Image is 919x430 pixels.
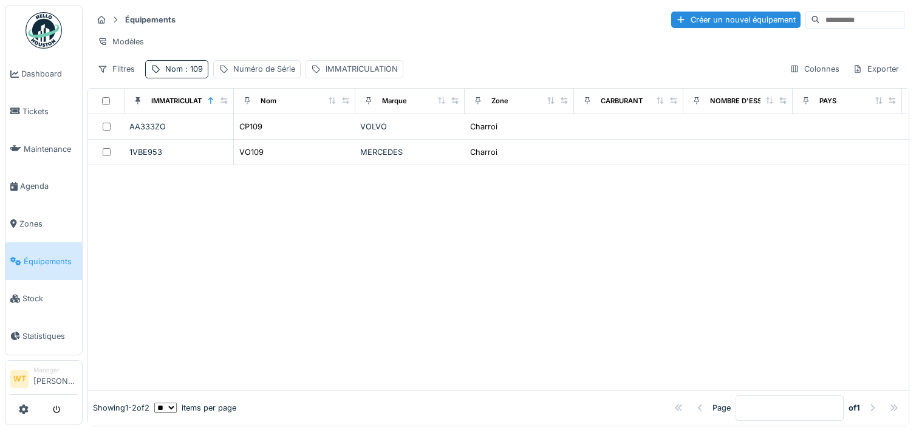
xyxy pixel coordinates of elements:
[22,106,77,117] span: Tickets
[849,402,860,414] strong: of 1
[33,366,77,392] li: [PERSON_NAME]
[22,330,77,342] span: Statistiques
[5,205,82,243] a: Zones
[470,146,497,158] div: Charroi
[20,180,77,192] span: Agenda
[671,12,801,28] div: Créer un nouvel équipement
[491,96,508,106] div: Zone
[712,402,731,414] div: Page
[784,60,845,78] div: Colonnes
[5,55,82,93] a: Dashboard
[326,63,398,75] div: IMMATRICULATION
[19,218,77,230] span: Zones
[33,366,77,375] div: Manager
[470,121,497,132] div: Charroi
[5,242,82,280] a: Équipements
[26,12,62,49] img: Badge_color-CXgf-gQk.svg
[129,121,228,132] div: AA333ZO
[10,370,29,388] li: WT
[261,96,276,106] div: Nom
[360,146,460,158] div: MERCEDES
[120,14,180,26] strong: Équipements
[183,64,203,73] span: : 109
[382,96,407,106] div: Marque
[5,318,82,355] a: Statistiques
[360,121,460,132] div: VOLVO
[239,146,264,158] div: VO109
[92,33,149,50] div: Modèles
[92,60,140,78] div: Filtres
[93,402,149,414] div: Showing 1 - 2 of 2
[5,93,82,131] a: Tickets
[819,96,836,106] div: PAYS
[5,130,82,168] a: Maintenance
[151,96,214,106] div: IMMATRICULATION
[129,146,228,158] div: 1VBE953
[233,63,295,75] div: Numéro de Série
[21,68,77,80] span: Dashboard
[165,63,203,75] div: Nom
[24,143,77,155] span: Maintenance
[847,60,904,78] div: Exporter
[5,168,82,205] a: Agenda
[24,256,77,267] span: Équipements
[710,96,773,106] div: NOMBRE D'ESSIEU
[5,280,82,318] a: Stock
[154,402,236,414] div: items per page
[601,96,643,106] div: CARBURANT
[22,293,77,304] span: Stock
[239,121,262,132] div: CP109
[10,366,77,395] a: WT Manager[PERSON_NAME]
